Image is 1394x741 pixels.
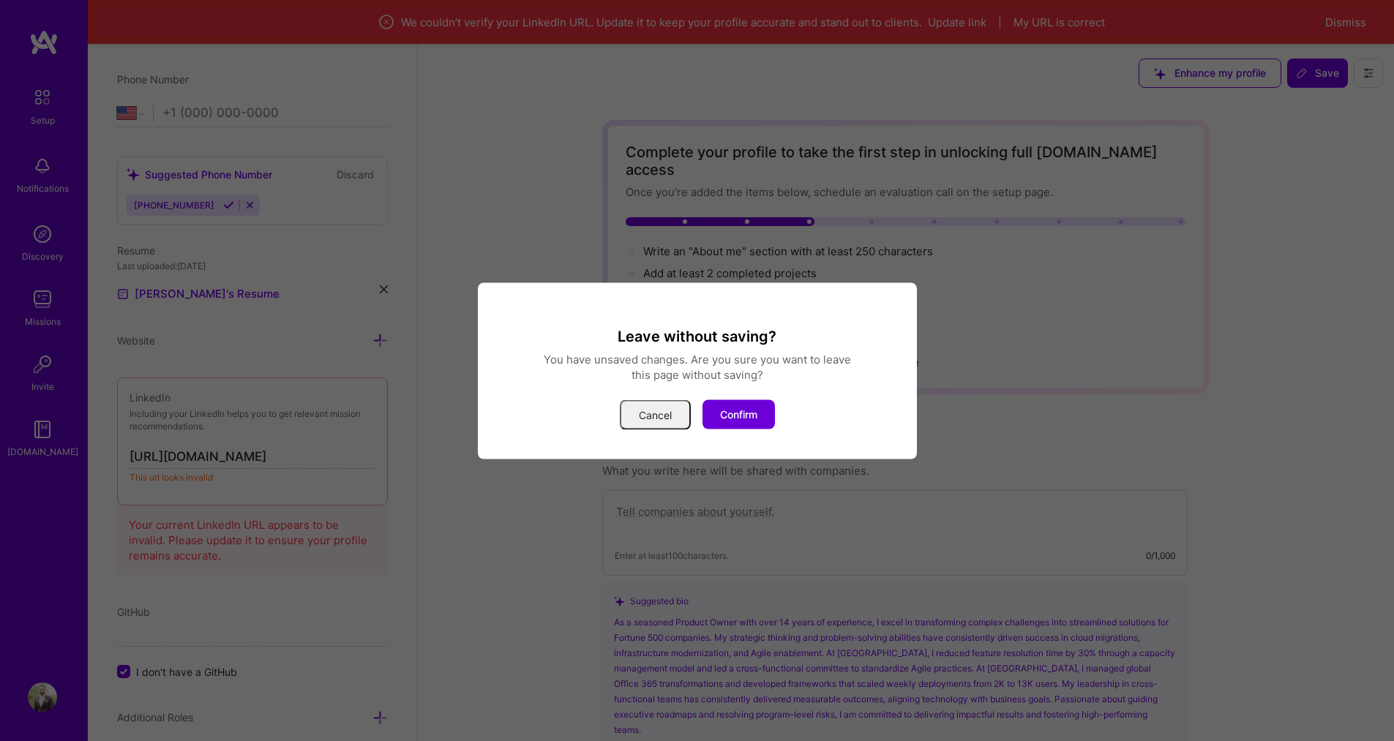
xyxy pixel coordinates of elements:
[620,399,691,429] button: Cancel
[478,282,917,459] div: modal
[702,399,775,429] button: Confirm
[495,326,899,345] h3: Leave without saving?
[495,366,899,382] div: this page without saving?
[495,351,899,366] div: You have unsaved changes. Are you sure you want to leave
